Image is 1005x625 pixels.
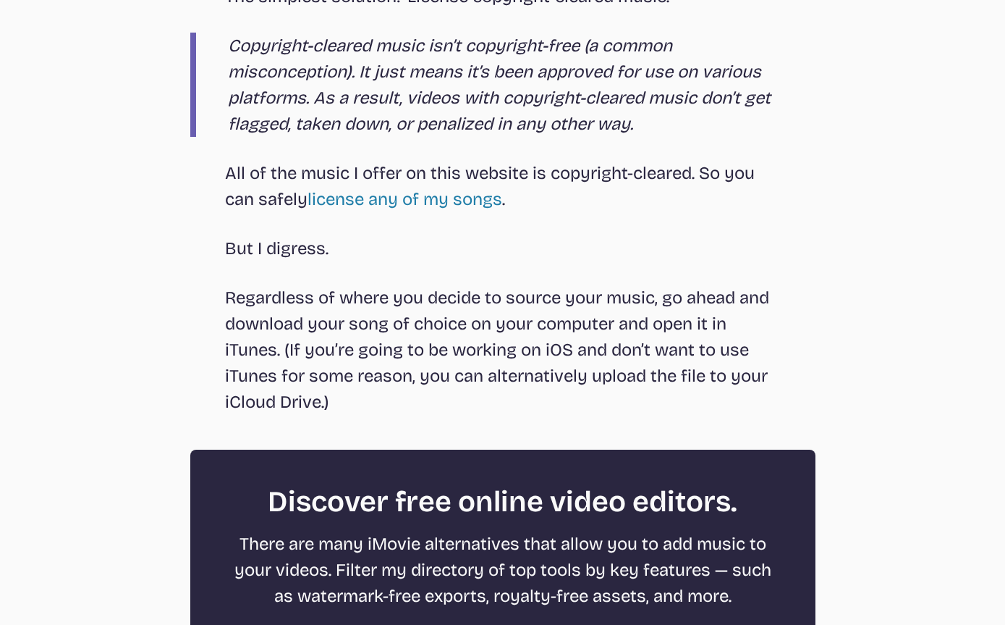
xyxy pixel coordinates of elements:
p: Copyright-cleared music isn’t copyright-free (a common misconception). It just means it’s been ap... [228,33,784,137]
a: license any of my songs [308,189,502,209]
p: But I digress. [225,235,781,261]
p: Regardless of where you decide to source your music, go ahead and download your song of choice on... [225,285,781,415]
p: There are many iMovie alternatives that allow you to add music to your videos. Filter my director... [225,531,781,609]
p: All of the music I offer on this website is copyright-cleared. So you can safely . [225,160,781,212]
h2: Discover free online video editors. [225,485,781,519]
